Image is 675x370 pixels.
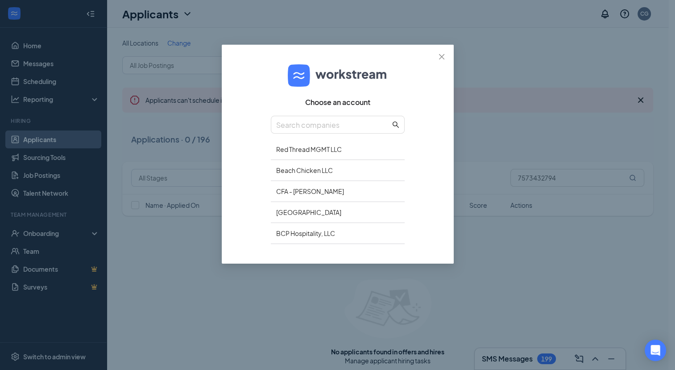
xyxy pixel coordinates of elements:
div: CFA - [PERSON_NAME] [271,181,405,202]
div: [GEOGRAPHIC_DATA] [271,202,405,223]
span: search [392,121,399,128]
div: Red Thread MGMT LLC [271,139,405,160]
span: Choose an account [305,98,370,107]
button: Close [430,45,454,69]
div: Beach Chicken LLC [271,160,405,181]
div: Open Intercom Messenger [645,340,666,361]
input: Search companies [276,119,390,130]
img: logo [288,64,388,87]
div: BCP Hospitality, LLC [271,223,405,244]
span: close [438,53,445,60]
